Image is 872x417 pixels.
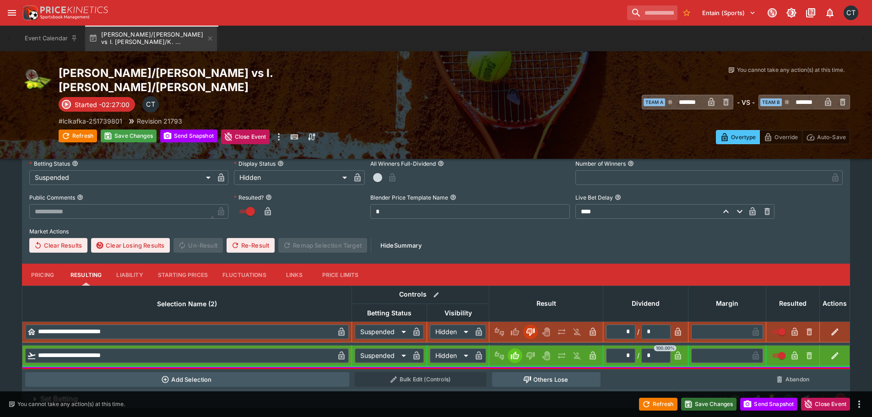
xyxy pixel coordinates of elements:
[20,4,38,22] img: PriceKinetics Logo
[769,372,817,387] button: Abandon
[151,264,215,286] button: Starting Prices
[637,351,639,360] div: /
[637,327,639,336] div: /
[760,98,782,106] span: Team B
[40,15,90,19] img: Sportsbook Management
[355,325,409,339] div: Suspended
[63,264,109,286] button: Resulting
[355,348,409,363] div: Suspended
[644,98,665,106] span: Team A
[554,325,569,339] button: Push
[780,391,797,407] button: Open
[627,5,677,20] input: search
[438,160,444,167] button: All Winners Full-Dividend
[554,348,569,363] button: Push
[615,194,621,200] button: Live Bet Delay
[697,5,761,20] button: Select Tenant
[575,160,626,168] p: Number of Winners
[59,116,122,126] p: Copy To Clipboard
[570,325,585,339] button: Eliminated In Play
[142,96,159,113] div: Cameron Tarver
[737,97,755,107] h6: - VS -
[716,130,850,144] div: Start From
[747,391,764,407] button: Edit Detail
[603,286,688,321] th: Dividend
[430,348,471,363] div: Hidden
[802,5,819,21] button: Documentation
[77,194,83,200] button: Public Comments
[370,194,448,201] p: Blender Price Template Name
[160,130,217,142] button: Send Snapshot
[508,325,522,339] button: Win
[802,130,850,144] button: Auto-Save
[29,160,70,168] p: Betting Status
[22,390,676,408] button: Set Betting
[523,348,538,363] button: Lose
[59,130,97,142] button: Refresh
[628,160,634,167] button: Number of Winners
[19,26,83,51] button: Event Calendar
[173,238,222,253] span: Un-Result
[681,398,737,411] button: Save Changes
[22,66,51,95] img: tennis.png
[817,132,846,142] p: Auto-Save
[575,194,613,201] p: Live Bet Delay
[265,194,272,200] button: Resulted?
[75,100,130,109] p: Started -02:27:00
[450,194,456,200] button: Blender Price Template Name
[101,130,157,142] button: Save Changes
[797,391,813,407] button: Straight
[85,26,217,51] button: [PERSON_NAME]/[PERSON_NAME] vs I. [PERSON_NAME]/K. ...
[17,400,125,408] p: You cannot take any action(s) at this time.
[801,398,850,411] button: Close Event
[813,390,832,408] a: 6921c0a8-ab50-4899-b426-75c29c3f3b0b
[639,398,677,411] button: Refresh
[492,325,507,339] button: Not Set
[22,264,63,286] button: Pricing
[234,194,264,201] p: Resulted?
[766,286,820,321] th: Resulted
[40,6,108,13] img: PriceKinetics
[370,160,436,168] p: All Winners Full-Dividend
[430,325,471,339] div: Hidden
[854,399,865,410] button: more
[109,264,150,286] button: Liability
[315,264,366,286] button: Price Limits
[221,130,270,144] button: Close Event
[775,132,798,142] p: Override
[25,372,349,387] button: Add Selection
[29,224,843,238] label: Market Actions
[4,5,20,21] button: open drawer
[234,160,276,168] p: Display Status
[274,264,315,286] button: Links
[273,130,284,144] button: more
[759,130,802,144] button: Override
[764,5,780,21] button: Connected to PK
[227,238,275,253] button: Re-Result
[740,398,797,411] button: Send Snapshot
[492,348,507,363] button: Not Set
[737,66,845,74] p: You cannot take any action(s) at this time.
[91,238,170,253] button: Clear Losing Results
[277,160,284,167] button: Display Status
[820,286,850,321] th: Actions
[783,5,800,21] button: Toggle light/dark mode
[841,3,861,23] button: Cameron Tarver
[215,264,274,286] button: Fluctuations
[434,308,482,319] span: Visibility
[508,348,522,363] button: Win
[29,194,75,201] p: Public Comments
[539,348,553,363] button: Void
[352,286,489,304] th: Controls
[654,345,677,352] span: 100.00%
[357,308,422,319] span: Betting Status
[731,132,756,142] p: Overtype
[688,286,766,321] th: Margin
[59,66,455,94] h2: Copy To Clipboard
[764,391,780,407] button: SGM Enabled
[29,170,214,185] div: Suspended
[355,372,487,387] button: Bulk Edit (Controls)
[844,5,858,20] div: Cameron Tarver
[716,130,760,144] button: Overtype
